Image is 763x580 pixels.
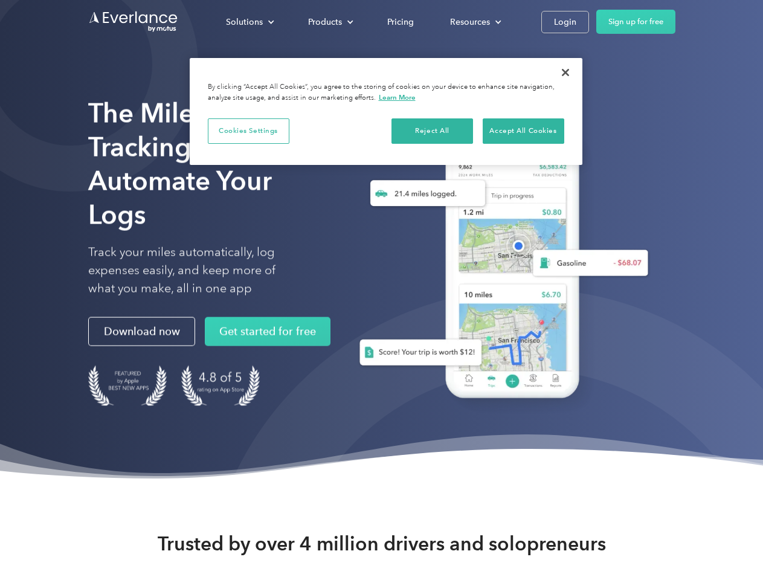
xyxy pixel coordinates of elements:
button: Accept All Cookies [483,118,564,144]
div: Privacy [190,58,582,165]
img: 4.9 out of 5 stars on the app store [181,366,260,406]
img: Everlance, mileage tracker app, expense tracking app [340,115,658,416]
button: Reject All [391,118,473,144]
a: Sign up for free [596,10,675,34]
a: Download now [88,317,195,346]
div: By clicking “Accept All Cookies”, you agree to the storing of cookies on your device to enhance s... [208,82,564,103]
div: Solutions [226,14,263,30]
img: Badge for Featured by Apple Best New Apps [88,366,167,406]
button: Cookies Settings [208,118,289,144]
div: Pricing [387,14,414,30]
p: Track your miles automatically, log expenses easily, and keep more of what you make, all in one app [88,243,304,298]
a: Go to homepage [88,10,179,33]
a: Login [541,11,589,33]
div: Login [554,14,576,30]
div: Cookie banner [190,58,582,165]
div: Products [296,11,363,33]
a: More information about your privacy, opens in a new tab [379,93,416,101]
strong: Trusted by over 4 million drivers and solopreneurs [158,532,606,556]
a: Pricing [375,11,426,33]
div: Solutions [214,11,284,33]
button: Close [552,59,579,86]
div: Resources [450,14,490,30]
div: Resources [438,11,511,33]
a: Get started for free [205,317,330,346]
div: Products [308,14,342,30]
